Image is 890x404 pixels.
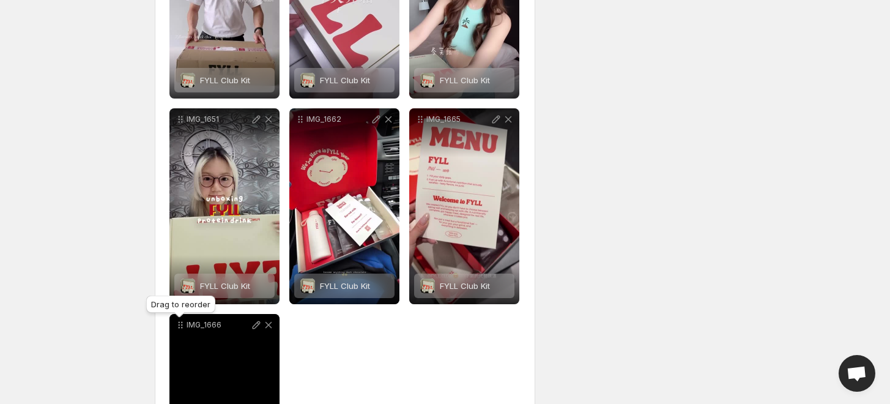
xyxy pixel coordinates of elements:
span: FYLL Club Kit [200,281,250,291]
span: FYLL Club Kit [440,281,490,291]
img: FYLL Club Kit [420,73,435,88]
img: FYLL Club Kit [180,279,195,293]
img: FYLL Club Kit [300,279,315,293]
img: FYLL Club Kit [300,73,315,88]
p: IMG_1665 [426,114,490,124]
div: IMG_1662FYLL Club KitFYLL Club Kit [289,108,399,304]
div: IMG_1651FYLL Club KitFYLL Club Kit [169,108,280,304]
span: FYLL Club Kit [320,281,370,291]
div: Open chat [839,355,875,392]
p: IMG_1651 [187,114,250,124]
div: IMG_1665FYLL Club KitFYLL Club Kit [409,108,519,304]
span: FYLL Club Kit [200,75,250,85]
p: IMG_1662 [306,114,370,124]
p: IMG_1666 [187,320,250,330]
img: FYLL Club Kit [420,279,435,293]
span: FYLL Club Kit [320,75,370,85]
span: FYLL Club Kit [440,75,490,85]
img: FYLL Club Kit [180,73,195,88]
